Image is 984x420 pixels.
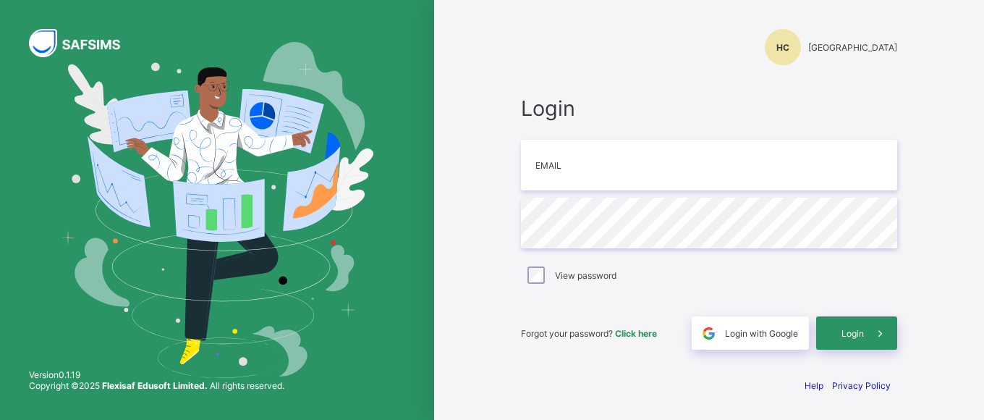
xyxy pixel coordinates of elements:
span: Login with Google [725,328,798,339]
span: [GEOGRAPHIC_DATA] [808,42,897,53]
strong: Flexisaf Edusoft Limited. [102,380,208,391]
label: View password [555,270,616,281]
img: google.396cfc9801f0270233282035f929180a.svg [700,325,717,342]
span: Version 0.1.19 [29,369,284,380]
img: Hero Image [61,42,373,378]
span: HC [776,42,789,53]
span: Login [841,328,864,339]
span: Login [521,96,897,121]
a: Privacy Policy [832,380,891,391]
img: SAFSIMS Logo [29,29,137,57]
a: Click here [615,328,657,339]
span: Copyright © 2025 All rights reserved. [29,380,284,391]
a: Help [805,380,823,391]
span: Forgot your password? [521,328,657,339]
